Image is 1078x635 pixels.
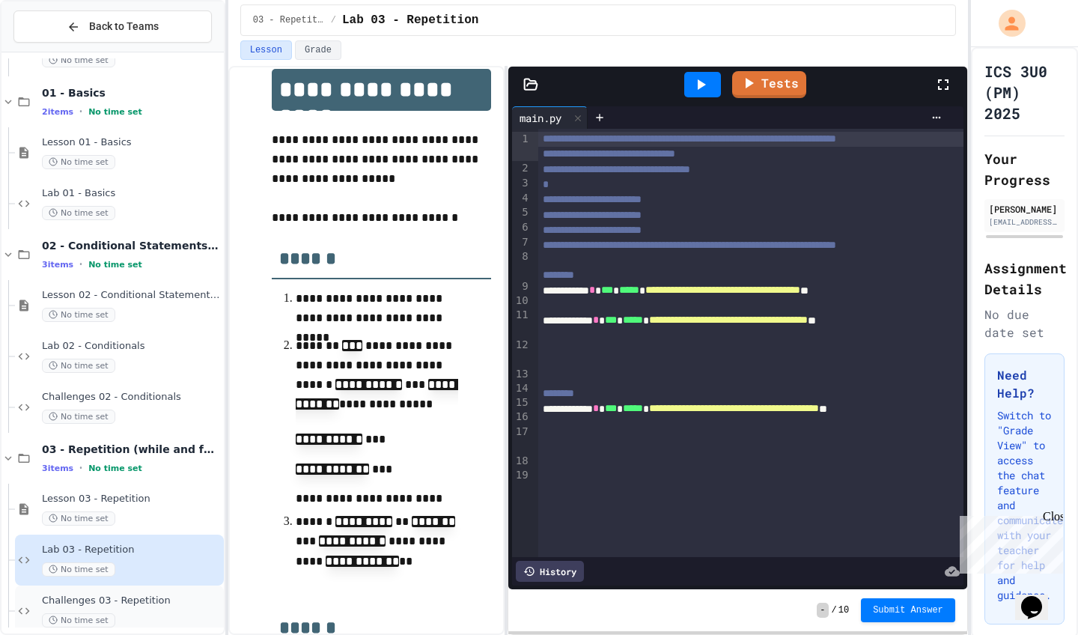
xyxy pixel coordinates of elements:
div: 14 [512,381,531,395]
span: 3 items [42,260,73,270]
span: Lab 02 - Conditionals [42,340,221,353]
span: 01 - Basics [42,86,221,100]
div: main.py [512,106,588,129]
span: No time set [42,53,115,67]
h2: Your Progress [984,148,1065,190]
div: 11 [512,308,531,337]
span: No time set [42,308,115,322]
p: Switch to "Grade View" to access the chat feature and communicate with your teacher for help and ... [997,408,1052,603]
span: Submit Answer [873,604,943,616]
div: 2 [512,161,531,176]
div: 17 [512,425,531,454]
span: No time set [42,155,115,169]
iframe: chat widget [1015,575,1063,620]
button: Submit Answer [861,598,955,622]
button: Grade [295,40,341,60]
span: No time set [88,260,142,270]
span: Lesson 03 - Repetition [42,493,221,505]
span: - [817,603,828,618]
div: 10 [512,294,531,309]
span: No time set [42,359,115,373]
div: 9 [512,279,531,294]
h1: ICS 3U0 (PM) 2025 [984,61,1065,124]
span: No time set [88,107,142,117]
div: 4 [512,191,531,206]
div: 15 [512,395,531,410]
div: 13 [512,367,531,381]
span: Challenges 02 - Conditionals [42,391,221,404]
div: main.py [512,110,569,126]
div: No due date set [984,306,1065,341]
span: 3 items [42,464,73,473]
span: No time set [42,511,115,526]
div: 6 [512,220,531,235]
span: 2 items [42,107,73,117]
span: Challenges 03 - Repetition [42,595,221,607]
iframe: chat widget [954,510,1063,574]
a: Tests [732,71,806,98]
span: Lesson 01 - Basics [42,136,221,149]
span: No time set [42,410,115,424]
span: No time set [42,562,115,577]
span: Lesson 02 - Conditional Statements (if) [42,289,221,302]
button: Back to Teams [13,10,212,43]
span: / [832,604,837,616]
span: 02 - Conditional Statements (if) [42,239,221,252]
div: [PERSON_NAME] [989,202,1060,216]
div: 18 [512,454,531,468]
div: 12 [512,338,531,367]
div: Chat with us now!Close [6,6,103,95]
span: • [79,462,82,474]
span: Lab 03 - Repetition [342,11,478,29]
div: [EMAIL_ADDRESS][DOMAIN_NAME] [989,216,1060,228]
span: No time set [42,206,115,220]
span: 03 - Repetition (while and for) [42,443,221,456]
span: Lab 01 - Basics [42,187,221,200]
h2: Assignment Details [984,258,1065,300]
div: 7 [512,235,531,250]
span: Back to Teams [89,19,159,34]
button: Lesson [240,40,292,60]
span: 10 [838,604,849,616]
div: 1 [512,132,531,161]
div: 8 [512,249,531,279]
span: / [331,14,336,26]
h3: Need Help? [997,366,1052,402]
div: History [516,561,584,582]
div: 3 [512,176,531,191]
span: • [79,258,82,270]
span: No time set [88,464,142,473]
span: • [79,106,82,118]
div: 16 [512,410,531,425]
div: 19 [512,468,531,482]
span: 03 - Repetition (while and for) [253,14,325,26]
div: My Account [983,6,1029,40]
div: 5 [512,205,531,220]
span: Lab 03 - Repetition [42,544,221,556]
span: No time set [42,613,115,628]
